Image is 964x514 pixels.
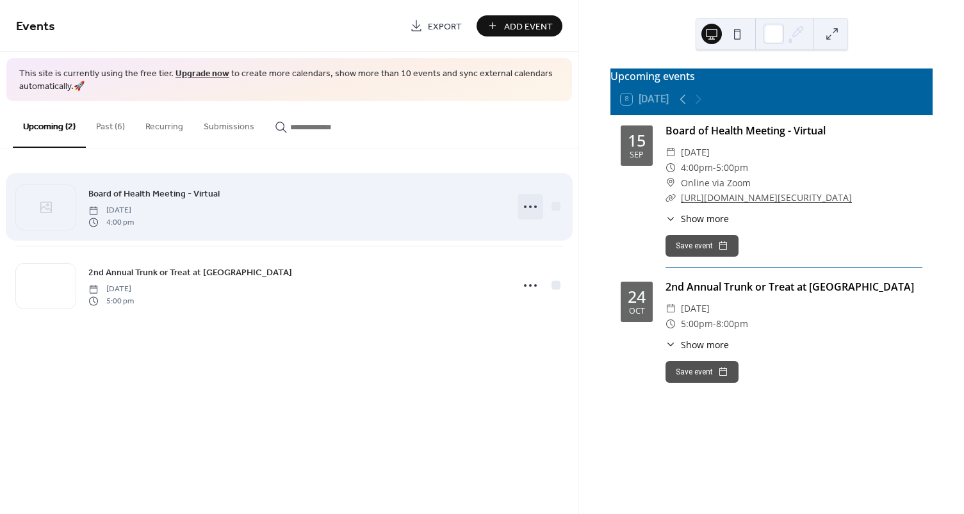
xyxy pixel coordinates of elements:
div: 15 [628,133,646,149]
div: Oct [629,307,645,316]
span: 5:00 pm [88,295,134,307]
button: Save event [666,361,739,383]
button: Save event [666,235,739,257]
span: Export [428,20,462,33]
span: [DATE] [88,284,134,295]
div: ​ [666,175,676,191]
div: Upcoming events [610,68,933,84]
a: Export [400,15,471,36]
div: 24 [628,289,646,305]
div: ​ [666,160,676,175]
button: Add Event [477,15,562,36]
div: ​ [666,338,676,351]
span: 4:00 pm [88,216,134,228]
div: ​ [666,316,676,332]
span: Show more [681,338,729,351]
button: Upcoming (2) [13,101,86,148]
div: Sep [630,151,644,159]
span: Board of Health Meeting - Virtual [88,188,220,201]
span: 4:00pm [681,160,713,175]
span: Add Event [504,20,553,33]
span: - [713,160,716,175]
span: Show more [681,212,729,225]
div: ​ [666,145,676,160]
span: 5:00pm [681,316,713,332]
span: This site is currently using the free tier. to create more calendars, show more than 10 events an... [19,68,559,93]
button: Past (6) [86,101,135,147]
a: 2nd Annual Trunk or Treat at [GEOGRAPHIC_DATA] [88,265,292,280]
span: [DATE] [681,145,710,160]
button: Recurring [135,101,193,147]
span: - [713,316,716,332]
span: Online via Zoom [681,175,751,191]
div: ​ [666,212,676,225]
div: ​ [666,190,676,205]
button: ​Show more [666,212,729,225]
span: [DATE] [88,205,134,216]
span: 2nd Annual Trunk or Treat at [GEOGRAPHIC_DATA] [88,266,292,280]
a: Board of Health Meeting - Virtual [666,124,826,138]
a: Upgrade now [176,65,229,83]
button: ​Show more [666,338,729,351]
button: Submissions [193,101,265,147]
span: Events [16,14,55,39]
div: ​ [666,301,676,316]
a: Board of Health Meeting - Virtual [88,186,220,201]
a: [URL][DOMAIN_NAME][SECURITY_DATA] [681,191,852,204]
div: 2nd Annual Trunk or Treat at [GEOGRAPHIC_DATA] [666,279,922,294]
span: [DATE] [681,301,710,316]
span: 8:00pm [716,316,748,332]
span: 5:00pm [716,160,748,175]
